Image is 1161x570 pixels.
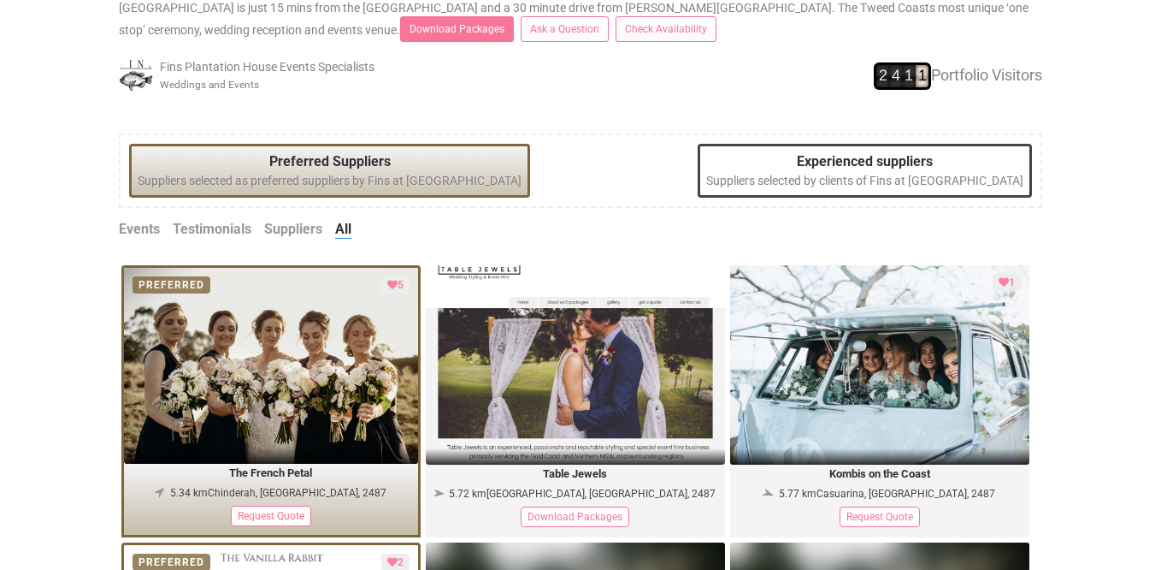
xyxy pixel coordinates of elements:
[892,65,903,87] span: 4
[486,488,716,500] span: [GEOGRAPHIC_DATA], [GEOGRAPHIC_DATA], 2487
[706,152,1023,172] legend: Experienced suppliers
[521,16,609,42] a: Ask a Question
[173,220,251,240] a: Testimonials
[840,507,920,527] div: Request Quote
[512,509,638,523] a: Download Packages
[129,144,530,198] div: Suppliers selected as preferred suppliers by Fins at [GEOGRAPHIC_DATA]
[831,509,928,523] a: Request Quote
[905,65,916,87] span: 1
[400,16,514,42] a: Download Packages
[138,152,522,172] legend: Preferred Suppliers
[133,276,210,294] div: PREFERRED
[879,65,890,87] span: 2
[119,58,427,92] div: Fins Plantation House Events Specialists
[124,464,418,484] legend: The French Petal
[160,79,259,91] small: Weddings and Events
[449,486,716,502] div: 5.72 km
[758,483,776,503] i: 111.6° east-southeast
[426,265,725,466] img: website_screenshot_table_jewels.png
[119,58,153,92] img: data
[264,220,322,240] a: Suppliers
[521,507,629,527] div: Download Packages
[426,465,725,484] legend: Table Jewels
[119,220,160,240] a: Events
[222,508,320,522] a: Request Quote
[779,486,995,502] div: 5.77 km
[150,486,168,498] i: 44.65° northeast
[993,274,1021,291] div: Loved by 1 clients or suppliers
[730,465,1029,484] legend: Kombis on the Coast
[918,65,929,87] span: 1
[335,220,351,240] a: All
[698,144,1032,198] div: Suppliers selected by clients of Fins at [GEOGRAPHIC_DATA]
[428,483,449,503] i: 94.92° east
[730,265,1029,466] img: Mail_Attachment-15.jpeg
[616,16,716,42] a: Check Availability
[231,506,311,526] div: Request Quote
[816,488,995,500] span: Casuarina, [GEOGRAPHIC_DATA], 2487
[124,268,418,465] img: Byron_Bay_Wedding_Photography_-_Josh_and_Robyn_-__-_0034.jpg
[208,487,386,499] span: Chinderah, [GEOGRAPHIC_DATA], 2487
[381,276,410,294] div: Loved by 5 clients or suppliers
[170,485,386,501] div: 5.34 km
[734,62,1042,90] div: Portfolio Visitors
